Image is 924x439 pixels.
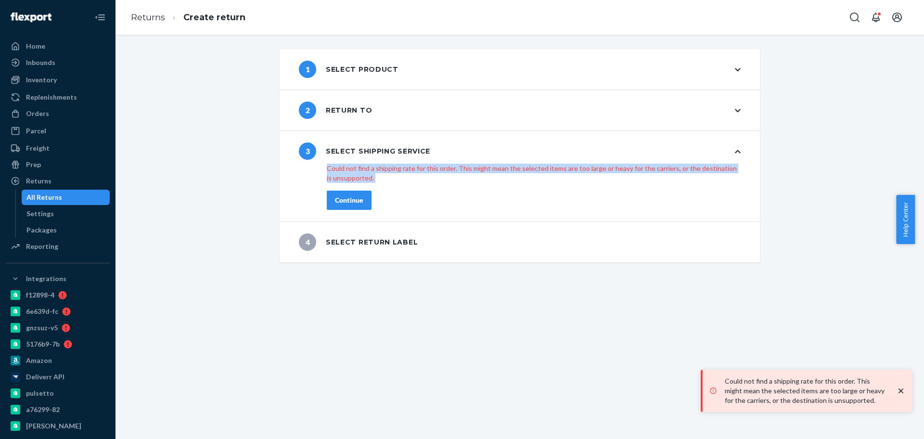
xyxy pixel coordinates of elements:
[22,222,110,238] a: Packages
[6,369,110,385] a: Deliverr API
[299,102,316,119] span: 2
[26,356,52,365] div: Amazon
[26,92,77,102] div: Replenishments
[26,209,54,219] div: Settings
[26,421,81,431] div: [PERSON_NAME]
[6,72,110,88] a: Inventory
[299,142,316,160] span: 3
[896,195,915,244] button: Help Center
[26,109,49,118] div: Orders
[299,233,418,251] div: Select return label
[26,176,51,186] div: Returns
[896,386,906,396] svg: close toast
[90,8,110,27] button: Close Navigation
[299,142,430,160] div: Select shipping service
[6,353,110,368] a: Amazon
[6,402,110,417] a: a76299-82
[26,405,60,414] div: a76299-82
[6,320,110,336] a: gnzsuz-v5
[299,102,372,119] div: Return to
[11,13,51,22] img: Flexport logo
[299,233,316,251] span: 4
[26,242,58,251] div: Reporting
[6,123,110,139] a: Parcel
[327,164,741,183] p: Could not find a shipping rate for this order. This might mean the selected items are too large o...
[6,90,110,105] a: Replenishments
[183,12,245,23] a: Create return
[6,271,110,286] button: Integrations
[887,8,907,27] button: Open account menu
[22,190,110,205] a: All Returns
[866,8,885,27] button: Open notifications
[26,75,57,85] div: Inventory
[26,290,54,300] div: f12898-4
[26,126,46,136] div: Parcel
[6,173,110,189] a: Returns
[6,418,110,434] a: [PERSON_NAME]
[299,61,398,78] div: Select product
[6,39,110,54] a: Home
[299,61,316,78] span: 1
[6,386,110,401] a: pulsetto
[26,58,55,67] div: Inbounds
[6,239,110,254] a: Reporting
[6,157,110,172] a: Prep
[6,287,110,303] a: f12898-4
[22,206,110,221] a: Settings
[6,106,110,121] a: Orders
[26,225,57,235] div: Packages
[26,323,58,333] div: gnzsuz-v5
[6,304,110,319] a: 6e639d-fc
[26,372,64,382] div: Deliverr API
[26,41,45,51] div: Home
[725,376,886,405] p: Could not find a shipping rate for this order. This might mean the selected items are too large o...
[6,336,110,352] a: 5176b9-7b
[131,12,165,23] a: Returns
[845,8,864,27] button: Open Search Box
[26,339,60,349] div: 5176b9-7b
[26,193,62,202] div: All Returns
[327,191,372,210] button: Continue
[26,388,54,398] div: pulsetto
[6,141,110,156] a: Freight
[26,160,41,169] div: Prep
[6,55,110,70] a: Inbounds
[26,307,58,316] div: 6e639d-fc
[335,195,363,205] div: Continue
[26,143,50,153] div: Freight
[123,3,253,32] ol: breadcrumbs
[26,274,66,284] div: Integrations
